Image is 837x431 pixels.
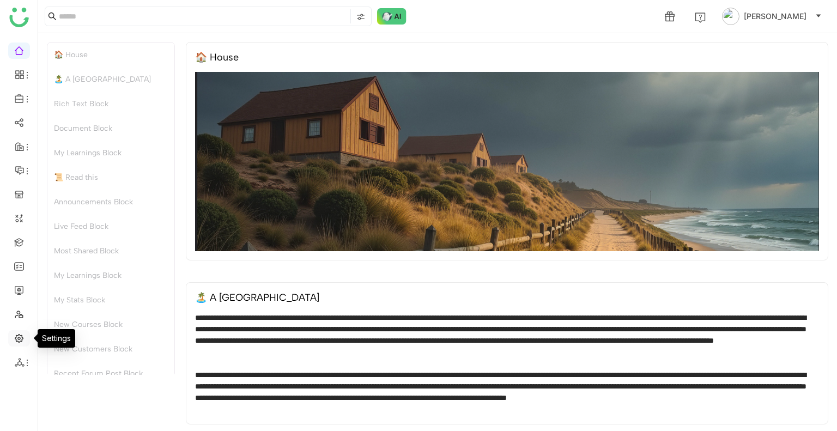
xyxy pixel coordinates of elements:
[9,8,29,27] img: logo
[47,214,174,239] div: Live Feed Block
[195,51,239,63] div: 🏠 House
[47,141,174,165] div: My Learnings Block
[356,13,365,21] img: search-type.svg
[47,239,174,263] div: Most Shared Block
[722,8,739,25] img: avatar
[47,190,174,214] div: Announcements Block
[47,116,174,141] div: Document Block
[47,165,174,190] div: 📜 Read this
[38,329,75,348] div: Settings
[195,72,819,251] img: 68553b2292361c547d91f02a
[695,12,706,23] img: help.svg
[47,288,174,312] div: My Stats Block
[47,92,174,116] div: Rich Text Block
[195,292,319,303] div: 🏝️ A [GEOGRAPHIC_DATA]
[377,8,407,25] img: ask-buddy-normal.svg
[47,263,174,288] div: My Learnings Block
[47,312,174,337] div: New Courses Block
[744,10,806,22] span: [PERSON_NAME]
[47,43,174,67] div: 🏠 House
[47,337,174,361] div: New Customers Block
[47,67,174,92] div: 🏝️ A [GEOGRAPHIC_DATA]
[47,361,174,386] div: Recent Forum Post Block
[720,8,824,25] button: [PERSON_NAME]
